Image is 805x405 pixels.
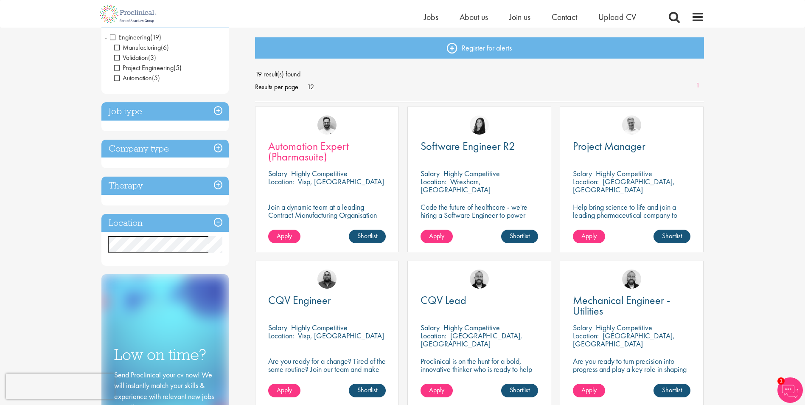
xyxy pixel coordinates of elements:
[573,141,690,152] a: Project Manager
[429,231,444,240] span: Apply
[268,139,349,164] span: Automation Expert (Pharmasuite)
[443,323,500,332] p: Highly Competitive
[581,231,597,240] span: Apply
[421,141,538,152] a: Software Engineer R2
[573,169,592,178] span: Salary
[114,43,169,52] span: Manufacturing
[573,384,605,397] a: Apply
[114,43,161,52] span: Manufacturing
[573,331,675,349] p: [GEOGRAPHIC_DATA], [GEOGRAPHIC_DATA]
[573,323,592,332] span: Salary
[268,230,300,243] a: Apply
[114,53,148,62] span: Validation
[573,331,599,340] span: Location:
[161,43,169,52] span: (6)
[349,384,386,397] a: Shortlist
[470,115,489,135] img: Numhom Sudsok
[255,81,298,93] span: Results per page
[114,63,174,72] span: Project Engineering
[573,139,645,153] span: Project Manager
[101,214,229,232] h3: Location
[421,331,522,349] p: [GEOGRAPHIC_DATA], [GEOGRAPHIC_DATA]
[622,270,641,289] img: Jordan Kiely
[573,295,690,316] a: Mechanical Engineer - Utilities
[298,177,384,186] p: Visp, [GEOGRAPHIC_DATA]
[114,63,182,72] span: Project Engineering
[429,385,444,394] span: Apply
[596,169,652,178] p: Highly Competitive
[152,73,160,82] span: (5)
[421,177,446,186] span: Location:
[114,73,160,82] span: Automation
[421,139,515,153] span: Software Engineer R2
[298,331,384,340] p: Visp, [GEOGRAPHIC_DATA]
[573,177,675,194] p: [GEOGRAPHIC_DATA], [GEOGRAPHIC_DATA]
[291,169,348,178] p: Highly Competitive
[268,177,294,186] span: Location:
[317,115,337,135] img: Emile De Beer
[101,140,229,158] h3: Company type
[692,81,704,90] a: 1
[424,11,438,22] a: Jobs
[268,357,386,381] p: Are you ready for a change? Tired of the same routine? Join our team and make your mark in the in...
[421,169,440,178] span: Salary
[421,293,466,307] span: CQV Lead
[777,377,803,403] img: Chatbot
[317,270,337,289] img: Ashley Bennett
[421,295,538,306] a: CQV Lead
[777,377,785,385] span: 1
[277,385,292,394] span: Apply
[114,53,156,62] span: Validation
[101,102,229,121] h3: Job type
[255,68,704,81] span: 19 result(s) found
[596,323,652,332] p: Highly Competitive
[174,63,182,72] span: (5)
[622,115,641,135] img: Joshua Bye
[268,323,287,332] span: Salary
[114,73,152,82] span: Automation
[150,33,161,42] span: (19)
[255,37,704,59] a: Register for alerts
[573,230,605,243] a: Apply
[268,169,287,178] span: Salary
[552,11,577,22] a: Contact
[443,169,500,178] p: Highly Competitive
[421,323,440,332] span: Salary
[421,384,453,397] a: Apply
[573,177,599,186] span: Location:
[421,357,538,389] p: Proclinical is on the hunt for a bold, innovative thinker who is ready to help push the boundarie...
[573,357,690,381] p: Are you ready to turn precision into progress and play a key role in shaping the future of pharma...
[581,385,597,394] span: Apply
[460,11,488,22] a: About us
[268,293,331,307] span: CQV Engineer
[598,11,636,22] a: Upload CV
[573,203,690,235] p: Help bring science to life and join a leading pharmaceutical company to play a key role in overse...
[6,374,115,399] iframe: reCAPTCHA
[277,231,292,240] span: Apply
[654,384,690,397] a: Shortlist
[501,384,538,397] a: Shortlist
[114,346,216,363] h3: Low on time?
[268,384,300,397] a: Apply
[421,203,538,235] p: Code the future of healthcare - we're hiring a Software Engineer to power innovation and precisio...
[509,11,530,22] a: Join us
[104,31,107,43] span: -
[101,177,229,195] h3: Therapy
[470,270,489,289] a: Jordan Kiely
[291,323,348,332] p: Highly Competitive
[268,141,386,162] a: Automation Expert (Pharmasuite)
[349,230,386,243] a: Shortlist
